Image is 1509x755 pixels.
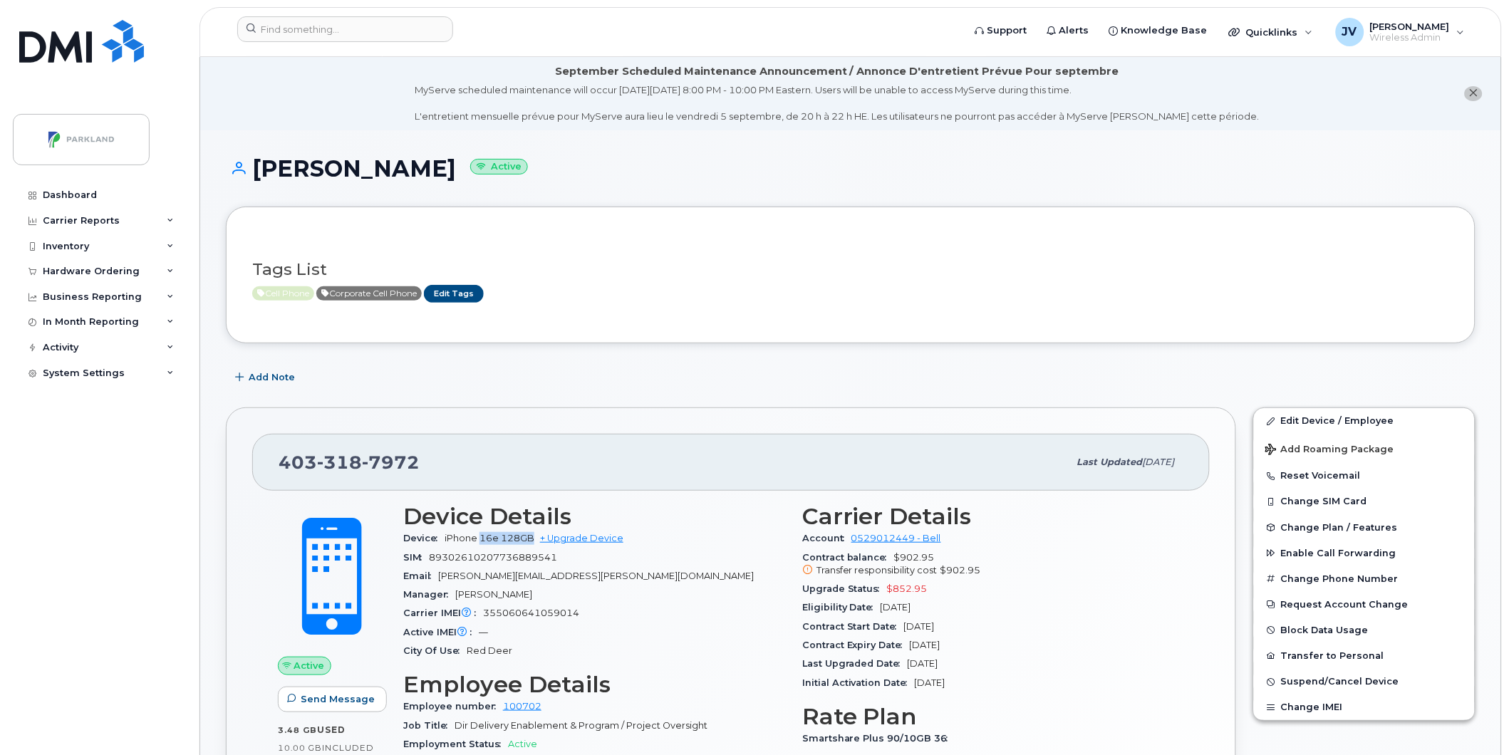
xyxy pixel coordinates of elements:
span: Eligibility Date [802,602,881,613]
span: $902.95 [802,552,1184,578]
span: 3.48 GB [278,725,317,735]
span: SIM [403,552,429,563]
span: Active [252,286,314,301]
span: 89302610207736889541 [429,552,557,563]
span: Last updated [1077,457,1143,467]
button: Send Message [278,687,387,712]
button: Transfer to Personal [1254,643,1475,669]
small: Active [470,159,528,175]
a: Edit Tags [424,285,484,303]
h3: Tags List [252,261,1449,278]
span: Manager [403,589,455,600]
button: Add Note [226,365,307,390]
span: [DATE] [908,658,938,669]
span: [DATE] [915,677,945,688]
span: Change Plan / Features [1281,522,1398,533]
span: 10.00 GB [278,743,322,753]
h3: Rate Plan [802,704,1184,729]
span: Email [403,571,438,581]
div: MyServe scheduled maintenance will occur [DATE][DATE] 8:00 PM - 10:00 PM Eastern. Users will be u... [415,83,1260,123]
h3: Device Details [403,504,785,529]
span: — [479,627,488,637]
a: Edit Device / Employee [1254,408,1475,434]
span: Contract balance [802,552,894,563]
div: September Scheduled Maintenance Announcement / Annonce D'entretient Prévue Pour septembre [555,64,1119,79]
span: Active IMEI [403,627,479,637]
h1: [PERSON_NAME] [226,156,1476,181]
span: Last Upgraded Date [802,658,908,669]
span: Carrier IMEI [403,608,483,618]
button: Change IMEI [1254,694,1475,720]
h3: Employee Details [403,672,785,697]
button: Add Roaming Package [1254,434,1475,463]
span: Transfer responsibility cost [816,565,938,576]
a: 0529012449 - Bell [851,533,941,543]
span: Red Deer [467,645,512,656]
button: close notification [1465,86,1483,101]
button: Suspend/Cancel Device [1254,669,1475,694]
span: Device [403,533,445,543]
span: Contract Expiry Date [802,640,910,650]
span: Enable Call Forwarding [1281,548,1396,558]
span: Add Note [249,370,295,384]
button: Enable Call Forwarding [1254,541,1475,566]
span: Employee number [403,701,503,712]
span: 7972 [362,452,420,473]
span: 355060641059014 [483,608,579,618]
button: Request Account Change [1254,592,1475,618]
button: Block Data Usage [1254,618,1475,643]
span: Initial Activation Date [802,677,915,688]
span: [DATE] [1143,457,1175,467]
span: Upgrade Status [802,583,887,594]
span: Active [508,739,537,749]
span: 403 [279,452,420,473]
h3: Carrier Details [802,504,1184,529]
span: Contract Start Date [802,621,904,632]
span: $852.95 [887,583,928,594]
span: used [317,724,346,735]
span: [DATE] [910,640,940,650]
span: Suspend/Cancel Device [1281,677,1399,687]
span: [DATE] [904,621,935,632]
span: Active [316,286,422,301]
button: Reset Voicemail [1254,463,1475,489]
span: [PERSON_NAME][EMAIL_ADDRESS][PERSON_NAME][DOMAIN_NAME] [438,571,754,581]
a: 100702 [503,701,541,712]
span: Employment Status [403,739,508,749]
span: Smartshare Plus 90/10GB 36 [802,733,955,744]
span: Job Title [403,720,455,731]
span: Account [802,533,851,543]
button: Change Phone Number [1254,566,1475,592]
button: Change Plan / Features [1254,515,1475,541]
span: [DATE] [881,602,911,613]
span: 318 [317,452,362,473]
span: Active [294,659,325,672]
a: + Upgrade Device [540,533,623,543]
span: [PERSON_NAME] [455,589,532,600]
span: Send Message [301,692,375,706]
span: City Of Use [403,645,467,656]
span: Add Roaming Package [1265,444,1394,457]
span: $902.95 [940,565,981,576]
button: Change SIM Card [1254,489,1475,514]
span: iPhone 16e 128GB [445,533,534,543]
span: Dir Delivery Enablement & Program / Project Oversight [455,720,707,731]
